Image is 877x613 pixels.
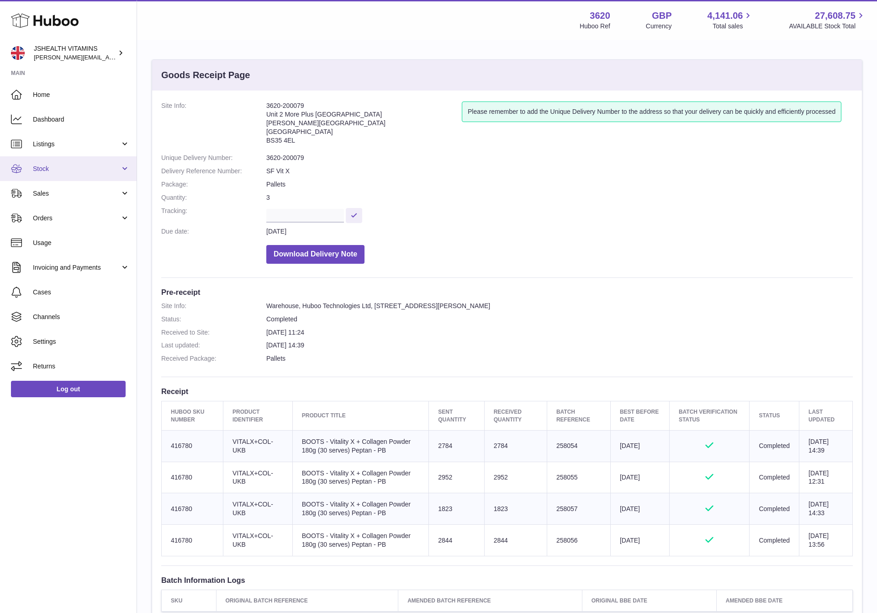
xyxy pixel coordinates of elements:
dd: 3620-200079 [266,154,853,162]
dt: Unique Delivery Number: [161,154,266,162]
span: Settings [33,337,130,346]
th: Status [750,401,799,430]
h3: Receipt [161,386,853,396]
dt: Due date: [161,227,266,236]
td: 2784 [429,430,484,462]
th: Batch Verification Status [669,401,750,430]
dd: [DATE] 11:24 [266,328,853,337]
td: VITALX+COL-UKB [223,525,293,556]
dt: Last updated: [161,341,266,350]
th: Huboo SKU Number [162,401,223,430]
td: [DATE] 14:33 [799,493,853,525]
span: Cases [33,288,130,297]
td: [DATE] [610,525,669,556]
strong: GBP [652,10,671,22]
dt: Quantity: [161,193,266,202]
th: Original BBE Date [582,590,716,611]
th: Amended BBE Date [716,590,852,611]
td: Completed [750,430,799,462]
span: 4,141.06 [708,10,743,22]
span: Stock [33,165,120,173]
td: Completed [750,462,799,493]
h3: Goods Receipt Page [161,69,250,81]
dt: Package: [161,180,266,189]
dd: Pallets [266,180,853,189]
td: 2844 [484,525,547,556]
span: Orders [33,214,120,223]
th: Product Identifier [223,401,293,430]
td: 2844 [429,525,484,556]
td: VITALX+COL-UKB [223,462,293,493]
td: VITALX+COL-UKB [223,493,293,525]
th: Received Quantity [484,401,547,430]
th: SKU [162,590,217,611]
div: JSHEALTH VITAMINS [34,44,116,62]
span: Listings [33,140,120,149]
dt: Received Package: [161,354,266,363]
span: 27,608.75 [815,10,856,22]
span: Home [33,91,130,99]
td: 1823 [484,493,547,525]
button: Download Delivery Note [266,245,365,264]
dt: Received to Site: [161,328,266,337]
dd: [DATE] 14:39 [266,341,853,350]
td: Completed [750,525,799,556]
img: francesca@jshealthvitamins.com [11,46,25,60]
dt: Tracking: [161,207,266,223]
td: 416780 [162,462,223,493]
th: Sent Quantity [429,401,484,430]
span: AVAILABLE Stock Total [789,22,866,31]
span: Dashboard [33,115,130,124]
dt: Delivery Reference Number: [161,167,266,176]
a: 4,141.06 Total sales [708,10,754,31]
td: [DATE] 12:31 [799,462,853,493]
td: Completed [750,493,799,525]
span: Channels [33,313,130,321]
td: 416780 [162,525,223,556]
td: 2784 [484,430,547,462]
th: Product title [292,401,429,430]
td: [DATE] [610,430,669,462]
td: VITALX+COL-UKB [223,430,293,462]
dt: Site Info: [161,101,266,149]
td: [DATE] 13:56 [799,525,853,556]
td: 258054 [547,430,610,462]
h3: Pre-receipt [161,287,853,297]
h3: Batch Information Logs [161,575,853,585]
dt: Site Info: [161,302,266,310]
td: 2952 [484,462,547,493]
td: 416780 [162,430,223,462]
dd: [DATE] [266,227,853,236]
a: 27,608.75 AVAILABLE Stock Total [789,10,866,31]
td: [DATE] 14:39 [799,430,853,462]
dd: Pallets [266,354,853,363]
td: BOOTS - Vitality X + Collagen Powder 180g (30 serves) Peptan - PB [292,430,429,462]
td: 1823 [429,493,484,525]
span: Usage [33,239,130,247]
span: [PERSON_NAME][EMAIL_ADDRESS][DOMAIN_NAME] [34,53,183,61]
span: Sales [33,189,120,198]
address: 3620-200079 Unit 2 More Plus [GEOGRAPHIC_DATA] [PERSON_NAME][GEOGRAPHIC_DATA] [GEOGRAPHIC_DATA] B... [266,101,462,149]
span: Invoicing and Payments [33,263,120,272]
th: Original Batch Reference [216,590,398,611]
div: Currency [646,22,672,31]
td: 258056 [547,525,610,556]
span: Returns [33,362,130,371]
th: Last updated [799,401,853,430]
dd: 3 [266,193,853,202]
span: Total sales [713,22,753,31]
dd: Completed [266,315,853,324]
td: BOOTS - Vitality X + Collagen Powder 180g (30 serves) Peptan - PB [292,462,429,493]
td: BOOTS - Vitality X + Collagen Powder 180g (30 serves) Peptan - PB [292,493,429,525]
td: 258055 [547,462,610,493]
dd: Warehouse, Huboo Technologies Ltd, [STREET_ADDRESS][PERSON_NAME] [266,302,853,310]
td: 2952 [429,462,484,493]
strong: 3620 [590,10,610,22]
th: Amended Batch Reference [398,590,582,611]
td: 258057 [547,493,610,525]
td: 416780 [162,493,223,525]
td: [DATE] [610,462,669,493]
a: Log out [11,381,126,397]
dd: SF Vit X [266,167,853,176]
div: Please remember to add the Unique Delivery Number to the address so that your delivery can be qui... [462,101,841,122]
